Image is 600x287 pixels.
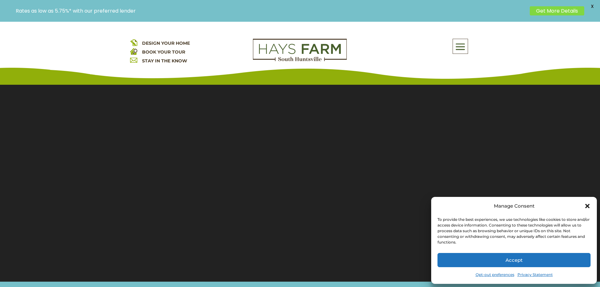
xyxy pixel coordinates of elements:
span: X [587,2,597,11]
a: Get More Details [530,6,584,15]
img: design your home [130,39,137,46]
a: hays farm homes huntsville development [253,57,347,63]
a: DESIGN YOUR HOME [142,40,190,46]
div: Close dialog [584,203,591,209]
img: Logo [253,39,347,61]
a: Privacy Statement [517,270,553,279]
p: Rates as low as 5.75%* with our preferred lender [16,8,527,14]
button: Accept [437,253,591,267]
div: Manage Consent [494,202,534,210]
img: book your home tour [130,48,137,55]
a: Opt-out preferences [476,270,514,279]
a: STAY IN THE KNOW [142,58,187,64]
a: BOOK YOUR TOUR [142,49,185,55]
div: To provide the best experiences, we use technologies like cookies to store and/or access device i... [437,217,590,245]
